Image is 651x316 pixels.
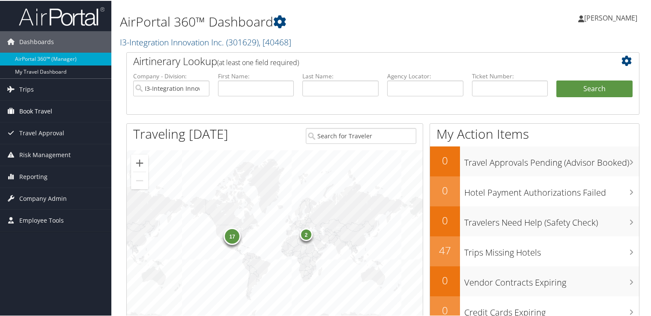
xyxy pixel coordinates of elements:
[19,143,71,165] span: Risk Management
[464,212,639,228] h3: Travelers Need Help (Safety Check)
[19,78,34,99] span: Trips
[472,71,548,80] label: Ticket Number:
[19,122,64,143] span: Travel Approval
[224,227,241,244] div: 17
[19,165,48,187] span: Reporting
[464,241,639,258] h3: Trips Missing Hotels
[430,212,460,227] h2: 0
[578,4,646,30] a: [PERSON_NAME]
[584,12,637,22] span: [PERSON_NAME]
[430,272,460,287] h2: 0
[133,71,209,80] label: Company - Division:
[430,146,639,176] a: 0Travel Approvals Pending (Advisor Booked)
[464,152,639,168] h3: Travel Approvals Pending (Advisor Booked)
[133,124,228,142] h1: Traveling [DATE]
[300,227,313,240] div: 2
[302,71,379,80] label: Last Name:
[19,209,64,230] span: Employee Tools
[120,12,471,30] h1: AirPortal 360™ Dashboard
[430,152,460,167] h2: 0
[19,187,67,209] span: Company Admin
[306,127,416,143] input: Search for Traveler
[226,36,259,47] span: ( 301629 )
[430,124,639,142] h1: My Action Items
[430,206,639,236] a: 0Travelers Need Help (Safety Check)
[217,57,299,66] span: (at least one field required)
[218,71,294,80] label: First Name:
[430,236,639,265] a: 47Trips Missing Hotels
[131,171,148,188] button: Zoom out
[430,182,460,197] h2: 0
[556,80,633,97] button: Search
[131,154,148,171] button: Zoom in
[19,30,54,52] span: Dashboards
[259,36,291,47] span: , [ 40468 ]
[464,271,639,288] h3: Vendor Contracts Expiring
[430,176,639,206] a: 0Hotel Payment Authorizations Failed
[19,100,52,121] span: Book Travel
[387,71,463,80] label: Agency Locator:
[19,6,105,26] img: airportal-logo.png
[464,182,639,198] h3: Hotel Payment Authorizations Failed
[133,53,590,68] h2: Airtinerary Lookup
[430,242,460,257] h2: 47
[120,36,291,47] a: I3-Integration Innovation Inc.
[430,265,639,295] a: 0Vendor Contracts Expiring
